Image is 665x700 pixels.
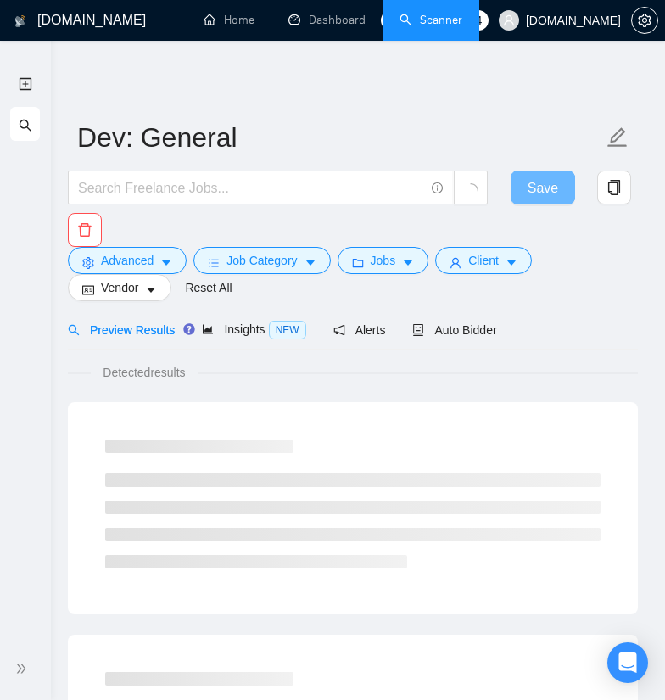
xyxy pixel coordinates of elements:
span: robot [412,324,424,336]
span: Preview Results [68,323,175,337]
li: New Scanner [10,66,40,100]
span: folder [352,256,364,269]
span: Alerts [333,323,386,337]
span: user [450,256,461,269]
span: area-chart [202,323,214,335]
span: My Scanners [19,116,108,131]
button: Save [511,171,575,204]
input: Scanner name... [77,116,603,159]
div: Tooltip anchor [182,322,197,337]
button: delete [68,213,102,247]
a: searchScanner [400,13,462,27]
span: edit [606,126,629,148]
span: search [68,324,80,336]
span: Vendor [101,278,138,297]
button: folderJobscaret-down [338,247,429,274]
span: 324 [463,11,482,30]
a: homeHome [204,13,254,27]
span: Insights [202,322,305,336]
button: settingAdvancedcaret-down [68,247,187,274]
span: Advanced [101,251,154,270]
span: caret-down [506,256,517,269]
span: search [19,108,32,142]
span: Auto Bidder [412,323,496,337]
span: info-circle [432,182,443,193]
span: Save [528,177,558,199]
span: copy [598,180,630,195]
button: barsJob Categorycaret-down [193,247,330,274]
span: Client [468,251,499,270]
button: setting [631,7,658,34]
span: caret-down [145,283,157,296]
span: NEW [269,321,306,339]
button: userClientcaret-down [435,247,532,274]
span: caret-down [160,256,172,269]
a: setting [631,14,658,27]
span: setting [632,14,657,27]
span: double-right [15,660,32,677]
span: idcard [82,283,94,296]
span: Detected results [91,363,197,382]
span: setting [82,256,94,269]
input: Search Freelance Jobs... [78,177,424,199]
span: caret-down [402,256,414,269]
span: Jobs [371,251,396,270]
button: idcardVendorcaret-down [68,274,171,301]
a: Reset All [185,278,232,297]
a: dashboardDashboard [288,13,366,27]
span: caret-down [305,256,316,269]
div: Open Intercom Messenger [607,642,648,683]
span: Job Category [226,251,297,270]
span: bars [208,256,220,269]
span: loading [463,183,478,199]
span: user [503,14,515,26]
button: copy [597,171,631,204]
span: notification [333,324,345,336]
span: delete [69,222,101,238]
img: logo [14,8,26,35]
